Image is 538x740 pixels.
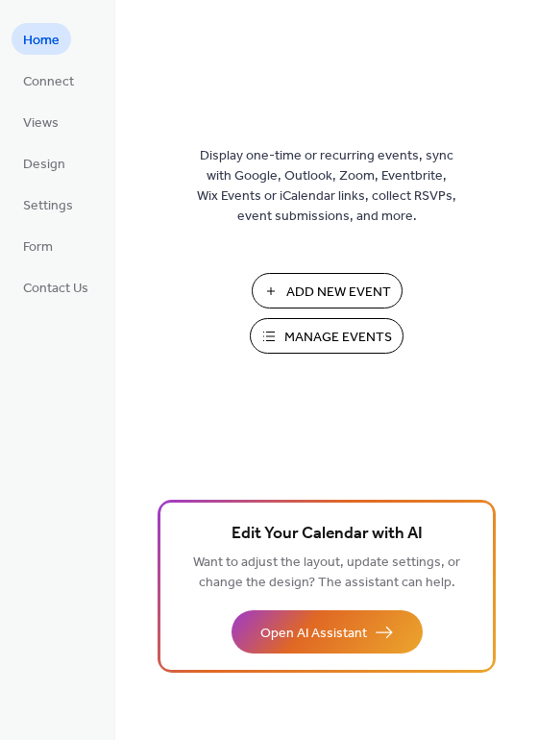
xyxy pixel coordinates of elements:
span: Edit Your Calendar with AI [232,521,423,548]
span: Manage Events [284,328,392,348]
a: Connect [12,64,86,96]
span: Display one-time or recurring events, sync with Google, Outlook, Zoom, Eventbrite, Wix Events or ... [197,146,456,227]
span: Form [23,237,53,258]
a: Form [12,230,64,261]
span: Design [23,155,65,175]
span: Open AI Assistant [260,624,367,644]
a: Contact Us [12,271,100,303]
span: Contact Us [23,279,88,299]
a: Design [12,147,77,179]
a: Settings [12,188,85,220]
button: Manage Events [250,318,403,354]
span: Connect [23,72,74,92]
span: Add New Event [286,283,391,303]
span: Views [23,113,59,134]
button: Add New Event [252,273,403,308]
button: Open AI Assistant [232,610,423,654]
span: Settings [23,196,73,216]
a: Views [12,106,70,137]
span: Home [23,31,60,51]
span: Want to adjust the layout, update settings, or change the design? The assistant can help. [193,550,460,596]
a: Home [12,23,71,55]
